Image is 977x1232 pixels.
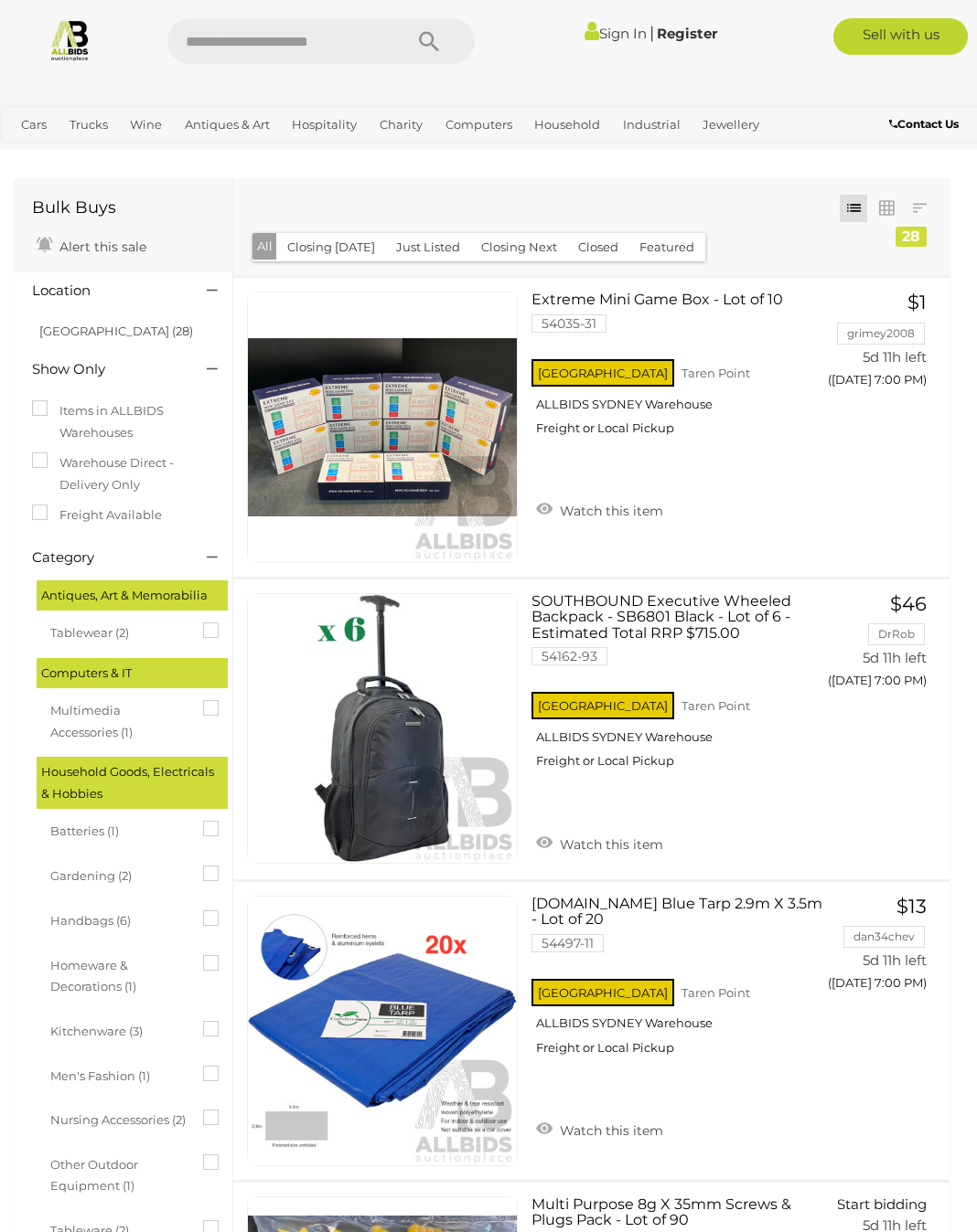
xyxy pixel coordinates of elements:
[50,1061,188,1087] span: Men's Fashion (1)
[837,1195,927,1213] span: Start bidding
[50,816,188,842] span: Batteries (1)
[55,239,146,255] span: Alert this sale
[828,975,927,990] span: ([DATE] 7:00 PM)
[62,110,115,140] a: Trucks
[889,117,959,131] b: Contact Us
[37,580,228,611] div: Antiques, Art & Memorabilia
[50,951,188,998] span: Homeware & Decorations (1)
[470,233,568,261] button: Closing Next
[50,861,188,887] span: Gardening (2)
[50,696,188,743] span: Multimedia Accessories (1)
[50,1105,188,1131] span: Nursing Accessories (2)
[32,550,179,566] h4: Category
[383,18,475,64] button: Search
[828,372,927,387] span: ([DATE] 7:00 PM)
[39,324,193,338] a: [GEOGRAPHIC_DATA] (28)
[177,110,277,140] a: Antiques & Art
[50,618,188,643] span: Tablewear (2)
[844,896,931,1001] a: $13 dan34chev 5d 11h left ([DATE] 7:00 PM)
[650,23,654,43] span: |
[32,231,151,259] a: Alert this sale
[585,25,647,42] a: Sign In
[844,292,931,397] a: $1 grimey2008 5d 11h left ([DATE] 7:00 PM)
[372,110,430,140] a: Charity
[385,233,471,261] button: Just Listed
[32,504,162,526] label: Freight Available
[48,18,91,61] img: Allbids.com.au
[14,140,63,170] a: Office
[32,283,179,299] h4: Location
[833,18,968,55] a: Sell with us
[50,906,188,931] span: Handbags (6)
[285,110,364,140] a: Hospitality
[896,227,927,247] div: 28
[890,592,927,615] span: $46
[527,110,607,140] a: Household
[32,362,179,377] h4: Show Only
[531,1115,668,1142] a: Watch this item
[545,593,816,783] a: SOUTHBOUND Executive Wheeled Backpack - SB6801 Black - Lot of 6 - Estimated Total RRP $715.00 541...
[531,495,668,523] a: Watch this item
[555,1122,663,1139] span: Watch this item
[123,110,169,140] a: Wine
[50,1150,188,1197] span: Other Outdoor Equipment (1)
[695,110,767,140] a: Jewellery
[616,110,688,140] a: Industrial
[71,140,123,170] a: Sports
[889,114,963,134] a: Contact Us
[14,110,54,140] a: Cars
[531,829,668,856] a: Watch this item
[555,836,663,853] span: Watch this item
[276,233,386,261] button: Closing [DATE]
[907,291,927,313] span: $1
[32,452,214,495] label: Warehouse Direct - Delivery Only
[32,400,214,443] label: Items in ALLBIDS Warehouses
[50,1016,188,1042] span: Kitchenware (3)
[555,503,663,519] span: Watch this item
[896,895,927,918] span: $13
[438,110,520,140] a: Computers
[545,292,816,450] a: Extreme Mini Game Box - Lot of 10 54035-31 [GEOGRAPHIC_DATA] Taren Point ALLBIDS SYDNEY Warehouse...
[131,140,275,170] a: [GEOGRAPHIC_DATA]
[37,658,228,688] div: Computers & IT
[628,233,705,261] button: Featured
[32,199,214,218] h1: Bulk Buys
[657,25,717,42] a: Register
[828,673,927,687] span: ([DATE] 7:00 PM)
[37,757,228,809] div: Household Goods, Electricals & Hobbies
[567,233,629,261] button: Closed
[844,593,931,698] a: $46 DrRob 5d 11h left ([DATE] 7:00 PM)
[545,896,816,1069] a: [DOMAIN_NAME] Blue Tarp 2.9m X 3.5m - Lot of 20 54497-11 [GEOGRAPHIC_DATA] Taren Point ALLBIDS SY...
[252,233,277,260] button: All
